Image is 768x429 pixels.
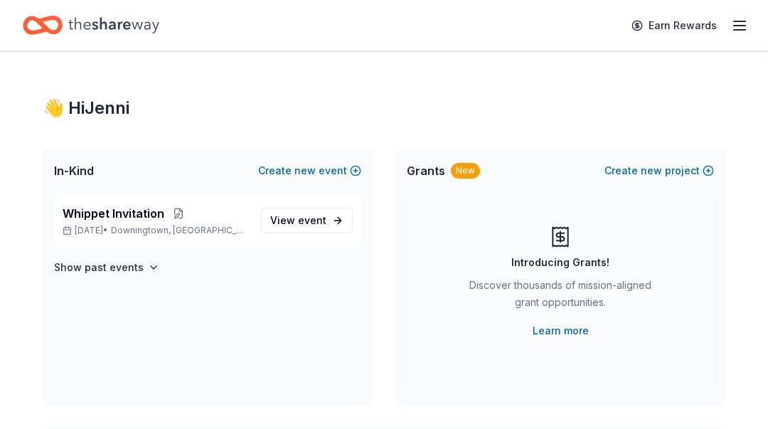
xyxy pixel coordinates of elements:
span: Downingtown, [GEOGRAPHIC_DATA] [111,225,250,236]
button: Createnewproject [604,162,714,179]
a: View event [261,208,353,233]
span: Whippet Invitation [63,205,164,222]
h4: Show past events [54,259,144,276]
span: event [298,214,326,226]
a: Learn more [533,322,589,339]
span: View [270,212,326,229]
span: new [294,162,316,179]
div: Discover thousands of mission-aligned grant opportunities. [464,277,657,317]
p: [DATE] • [63,225,250,236]
span: In-Kind [54,162,94,179]
div: Introducing Grants! [511,254,609,271]
a: Earn Rewards [623,13,725,38]
a: Home [23,9,159,42]
span: Grants [407,162,445,179]
button: Show past events [54,259,159,276]
span: new [641,162,662,179]
button: Createnewevent [258,162,361,179]
div: New [451,163,480,179]
div: 👋 Hi Jenni [43,97,725,120]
